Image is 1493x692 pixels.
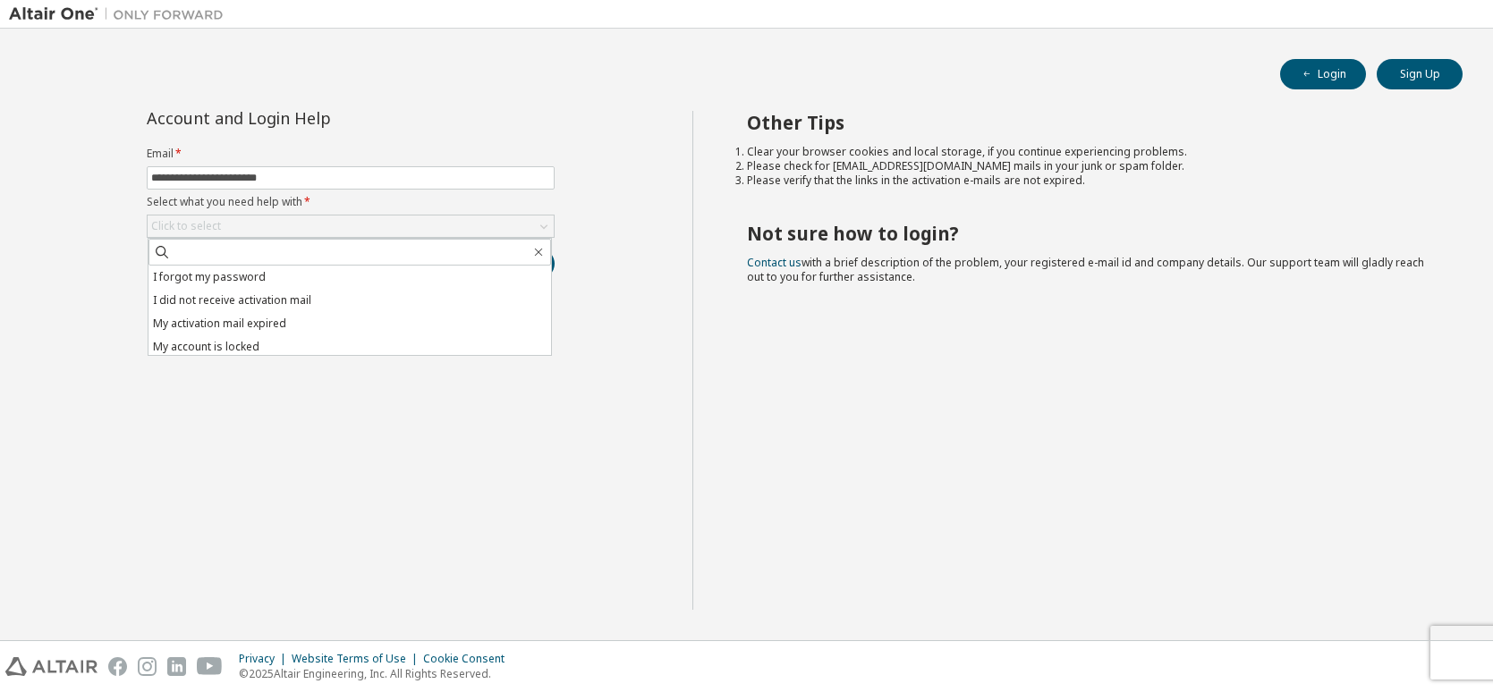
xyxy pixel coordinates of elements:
div: Privacy [239,652,292,666]
button: Sign Up [1377,59,1463,89]
h2: Other Tips [747,111,1430,134]
div: Website Terms of Use [292,652,423,666]
li: Clear your browser cookies and local storage, if you continue experiencing problems. [747,145,1430,159]
img: facebook.svg [108,657,127,676]
li: Please verify that the links in the activation e-mails are not expired. [747,173,1430,188]
span: with a brief description of the problem, your registered e-mail id and company details. Our suppo... [747,255,1424,284]
label: Select what you need help with [147,195,555,209]
li: I forgot my password [148,266,551,289]
div: Account and Login Help [147,111,473,125]
div: Click to select [148,215,554,237]
label: Email [147,147,555,161]
h2: Not sure how to login? [747,222,1430,245]
img: linkedin.svg [167,657,186,676]
li: Please check for [EMAIL_ADDRESS][DOMAIN_NAME] mails in your junk or spam folder. [747,159,1430,173]
a: Contact us [747,255,802,270]
div: Click to select [151,219,221,233]
img: Altair One [9,5,233,23]
div: Cookie Consent [423,652,515,666]
button: Login [1280,59,1366,89]
img: altair_logo.svg [5,657,98,676]
img: youtube.svg [197,657,223,676]
p: © 2025 Altair Engineering, Inc. All Rights Reserved. [239,666,515,681]
img: instagram.svg [138,657,157,676]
